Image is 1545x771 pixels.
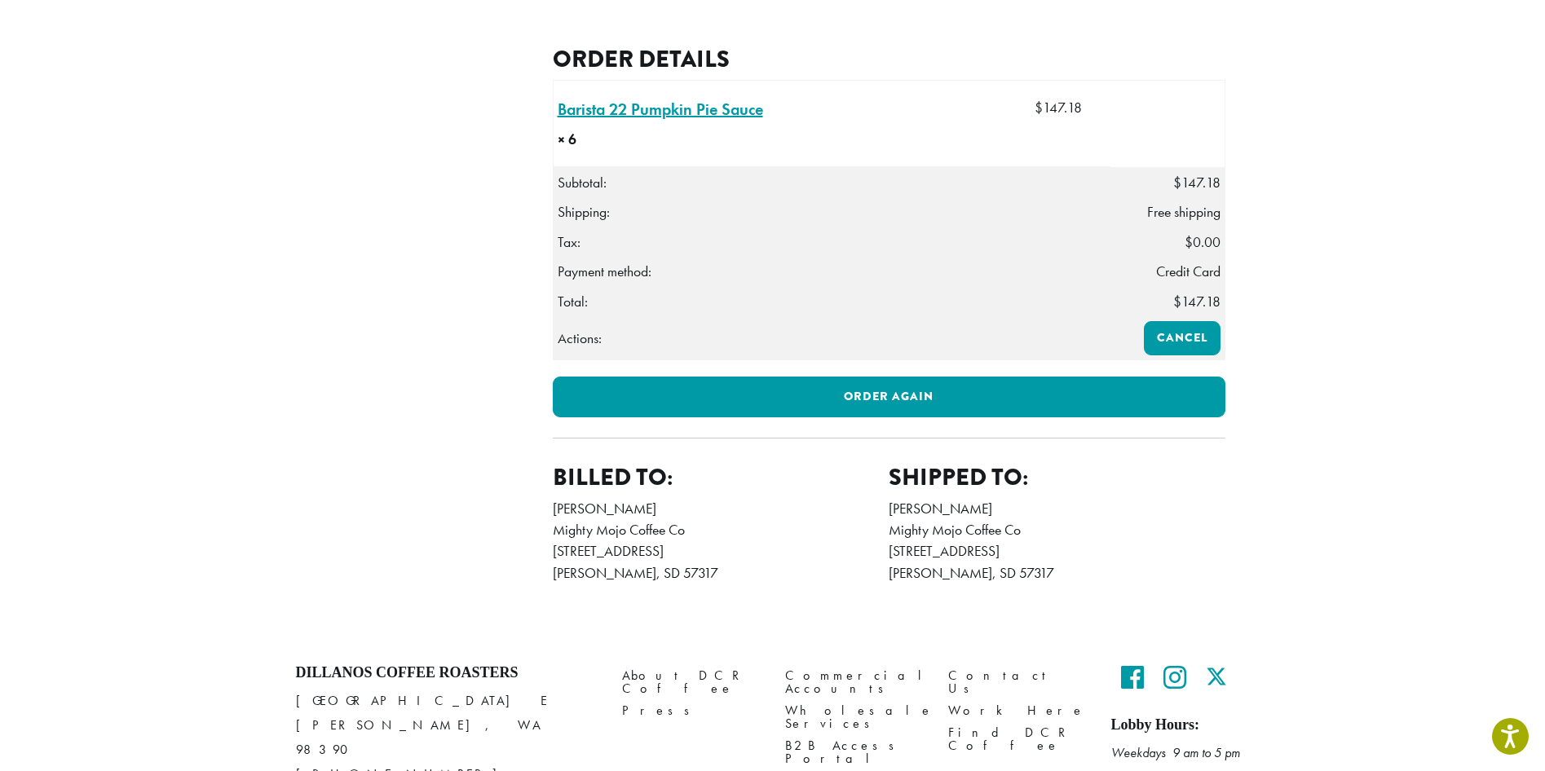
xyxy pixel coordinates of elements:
span: 147.18 [1173,174,1221,192]
th: Total: [553,287,1110,317]
bdi: 147.18 [1035,99,1082,117]
th: Subtotal: [553,168,1110,198]
span: 147.18 [1173,293,1221,311]
a: B2B Access Portal [785,735,924,770]
th: Shipping: [553,197,1110,227]
h4: Dillanos Coffee Roasters [296,664,598,682]
a: Commercial Accounts [785,664,924,699]
a: Order again [553,377,1225,417]
a: Press [622,699,761,721]
a: Cancel order 299544 [1144,321,1221,355]
a: About DCR Coffee [622,664,761,699]
th: Tax: [553,227,1110,257]
a: Barista 22 Pumpkin Pie Sauce [558,97,763,121]
h2: Shipped to: [889,463,1225,491]
a: Wholesale Services [785,699,924,734]
td: Free shipping [1110,197,1225,227]
th: Actions: [553,317,1110,360]
span: $ [1173,174,1181,192]
h5: Lobby Hours: [1111,716,1250,734]
span: $ [1035,99,1043,117]
span: $ [1185,233,1193,251]
td: Credit Card [1110,257,1225,286]
address: [PERSON_NAME] Mighty Mojo Coffee Co [STREET_ADDRESS] [PERSON_NAME], SD 57317 [889,498,1225,584]
span: 0.00 [1185,233,1221,251]
span: $ [1173,293,1181,311]
strong: × 6 [558,129,629,150]
a: Contact Us [948,664,1087,699]
em: Weekdays 9 am to 5 pm [1111,744,1240,761]
a: Find DCR Coffee [948,722,1087,757]
th: Payment method: [553,257,1110,286]
h2: Billed to: [553,463,889,491]
address: [PERSON_NAME] Mighty Mojo Coffee Co [STREET_ADDRESS] [PERSON_NAME], SD 57317 [553,498,889,584]
h2: Order details [553,45,1225,73]
a: Work Here [948,699,1087,721]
